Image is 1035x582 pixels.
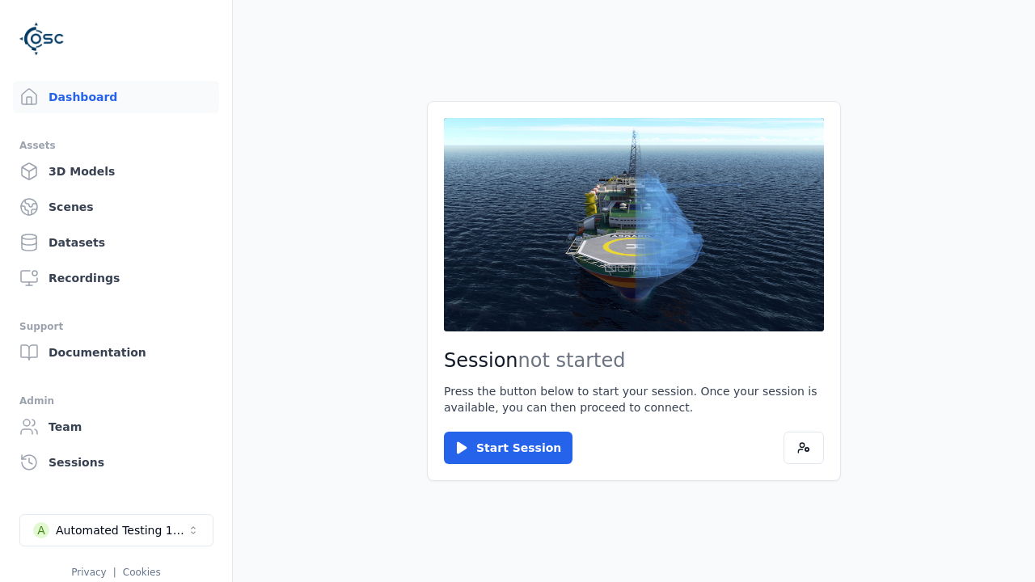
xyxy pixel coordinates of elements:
a: Datasets [13,226,219,259]
div: A [33,522,49,538]
p: Press the button below to start your session. Once your session is available, you can then procee... [444,383,824,415]
div: Support [19,317,213,336]
div: Assets [19,136,213,155]
button: Start Session [444,432,572,464]
a: Sessions [13,446,219,479]
a: 3D Models [13,155,219,188]
button: Select a workspace [19,514,213,546]
a: Team [13,411,219,443]
div: Automated Testing 1 - Playwright [56,522,187,538]
h2: Session [444,348,824,373]
a: Privacy [71,567,106,578]
a: Dashboard [13,81,219,113]
a: Recordings [13,262,219,294]
span: not started [518,349,626,372]
a: Scenes [13,191,219,223]
a: Documentation [13,336,219,369]
div: Admin [19,391,213,411]
span: | [113,567,116,578]
img: Logo [19,16,65,61]
a: Cookies [123,567,161,578]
